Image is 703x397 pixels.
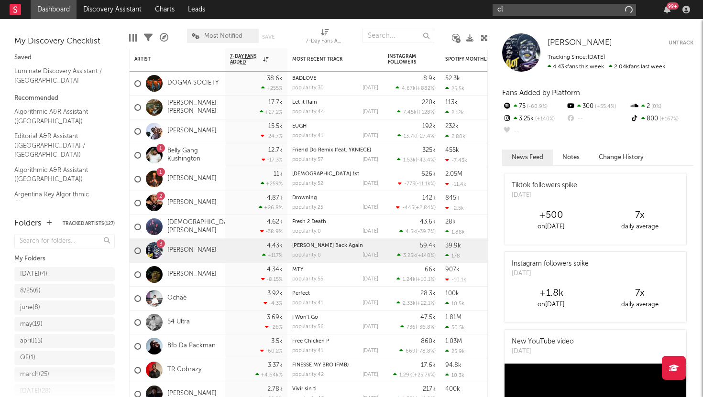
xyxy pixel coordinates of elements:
[292,386,317,392] a: Vivir sin ti
[399,373,412,378] span: 1.29k
[14,253,115,265] div: My Folders
[14,66,105,86] a: Luminate Discovery Assistant / [GEOGRAPHIC_DATA]
[267,219,283,225] div: 4.62k
[445,229,465,235] div: 1.88k
[393,372,436,378] div: ( )
[292,219,326,225] a: Fresh 2 Death
[595,210,684,221] div: 7 x
[14,267,115,281] a: [DATE](4)
[422,195,436,201] div: 142k
[566,113,629,125] div: --
[417,277,434,282] span: +10.1 %
[421,362,436,368] div: 17.6k
[417,134,434,139] span: -27.4 %
[292,219,378,225] div: Fresh 2 Death
[167,147,220,163] a: Belly Gang Kushington
[292,363,378,368] div: FINESSE MY BRO (FMB)
[292,86,324,91] div: popularity: 30
[420,314,436,321] div: 47.5k
[160,24,168,52] div: A&R Pipeline
[417,158,434,163] span: -43.4 %
[267,75,283,82] div: 38.6k
[292,229,321,234] div: popularity: 0
[259,204,283,211] div: +26.8 %
[396,204,436,211] div: ( )
[362,133,378,139] div: [DATE]
[445,123,459,129] div: 232k
[630,113,693,125] div: 800
[292,300,323,306] div: popularity: 41
[267,314,283,321] div: 3.69k
[362,324,378,330] div: [DATE]
[292,195,378,201] div: Drowning
[445,243,461,249] div: 39.9k
[445,267,460,273] div: 907k
[445,324,465,331] div: 50.5k
[14,351,115,365] a: QF(1)
[292,56,364,62] div: Most Recent Track
[445,253,460,259] div: 178
[292,157,323,162] div: popularity: 57
[402,205,414,211] span: -445
[230,54,261,65] span: 7-Day Fans Added
[292,277,323,282] div: popularity: 55
[14,218,42,229] div: Folders
[265,324,283,330] div: -26 %
[398,181,436,187] div: ( )
[396,300,436,306] div: ( )
[548,64,604,70] span: 4.43k fans this week
[267,195,283,201] div: 4.87k
[417,86,434,91] span: +882 %
[292,76,316,81] a: BADLOVE
[362,372,378,377] div: [DATE]
[445,181,466,187] div: -11.4k
[167,270,217,279] a: [PERSON_NAME]
[167,294,187,302] a: Ochaè
[292,324,324,330] div: popularity: 56
[20,319,43,330] div: may ( 19 )
[292,372,324,377] div: popularity: 42
[397,252,436,258] div: ( )
[395,85,436,91] div: ( )
[134,56,206,62] div: Artist
[292,133,323,139] div: popularity: 41
[423,75,436,82] div: 8.9k
[292,148,378,153] div: Friend Do Remix (feat. YKNIECE)
[20,369,49,380] div: march ( 25 )
[20,302,40,313] div: june ( 8 )
[292,291,378,296] div: Perfect
[167,99,220,116] a: [PERSON_NAME] [PERSON_NAME]
[445,109,464,116] div: 2.12k
[362,229,378,234] div: [DATE]
[548,54,605,60] span: Tracking Since: [DATE]
[14,317,115,332] a: may(19)
[167,318,190,326] a: 54 Ultra
[400,324,436,330] div: ( )
[512,347,574,356] div: [DATE]
[399,348,436,354] div: ( )
[20,335,43,347] div: april ( 15 )
[362,277,378,282] div: [DATE]
[292,267,303,272] a: MTY
[292,243,378,248] div: Barry Back Again
[553,150,589,165] button: Notes
[362,348,378,354] div: [DATE]
[416,205,434,211] span: +2.84 %
[262,252,283,258] div: +117 %
[20,352,35,364] div: QF ( 1 )
[422,147,436,153] div: 325k
[445,195,460,201] div: 845k
[167,199,217,207] a: [PERSON_NAME]
[445,338,462,344] div: 1.03M
[445,386,460,392] div: 400k
[167,247,217,255] a: [PERSON_NAME]
[292,348,323,354] div: popularity: 41
[14,131,105,160] a: Editorial A&R Assistant ([GEOGRAPHIC_DATA] / [GEOGRAPHIC_DATA])
[292,386,378,392] div: Vivir sin ti
[63,221,115,226] button: Tracked Artists(127)
[14,300,115,315] a: june(8)
[548,39,612,47] span: [PERSON_NAME]
[445,314,461,321] div: 1.81M
[292,124,307,129] a: EUGH
[144,24,153,52] div: Filters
